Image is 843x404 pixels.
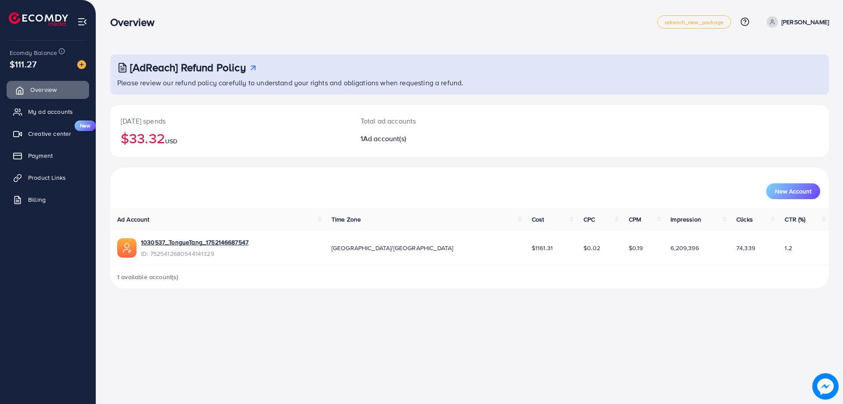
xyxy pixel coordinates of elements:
span: 6,209,396 [670,244,699,252]
span: adreach_new_package [665,19,724,25]
span: Overview [30,85,57,94]
a: Overview [7,81,89,98]
span: Ecomdy Balance [10,48,57,57]
span: Time Zone [331,215,361,224]
a: My ad accounts [7,103,89,120]
span: CPM [629,215,641,224]
button: New Account [766,183,820,199]
span: New [75,120,96,131]
img: logo [9,12,68,26]
span: Clicks [736,215,753,224]
p: [PERSON_NAME] [782,17,829,27]
span: $0.02 [584,244,600,252]
span: Ad Account [117,215,150,224]
a: Payment [7,147,89,164]
a: Product Links [7,169,89,186]
a: 1030537_TongueTang_1752146687547 [141,238,249,247]
h3: [AdReach] Refund Policy [130,61,246,74]
h2: $33.32 [121,130,339,146]
span: Product Links [28,173,66,182]
span: New Account [775,188,811,194]
p: [DATE] spends [121,116,339,126]
h2: 1 [360,135,519,143]
span: Impression [670,215,701,224]
span: ID: 7525412680544141329 [141,249,249,258]
a: [PERSON_NAME] [763,16,829,28]
span: CPC [584,215,595,224]
span: $0.19 [629,244,643,252]
img: image [812,373,839,400]
span: [GEOGRAPHIC_DATA]/[GEOGRAPHIC_DATA] [331,244,454,252]
span: Creative center [28,129,71,138]
span: Payment [28,151,53,160]
a: adreach_new_package [657,15,731,29]
span: Cost [532,215,544,224]
span: My ad accounts [28,107,73,116]
span: 1 available account(s) [117,273,179,281]
span: CTR (%) [785,215,805,224]
h3: Overview [110,16,162,29]
a: Creative centerNew [7,125,89,142]
span: 1.2 [785,244,792,252]
img: menu [77,17,87,27]
span: $1161.31 [532,244,553,252]
span: USD [165,137,177,146]
p: Total ad accounts [360,116,519,126]
img: ic-ads-acc.e4c84228.svg [117,238,137,258]
img: image [77,60,86,69]
p: Please review our refund policy carefully to understand your rights and obligations when requesti... [117,77,824,88]
span: 74,339 [736,244,755,252]
a: Billing [7,191,89,208]
span: Ad account(s) [363,134,406,143]
span: $111.27 [10,58,36,70]
span: Billing [28,195,46,204]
